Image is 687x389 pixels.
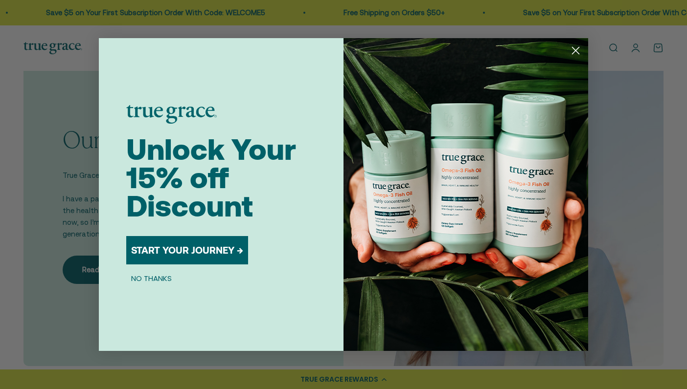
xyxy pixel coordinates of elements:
button: NO THANKS [126,272,177,284]
button: START YOUR JOURNEY → [126,236,248,264]
img: logo placeholder [126,105,217,124]
span: Unlock Your 15% off Discount [126,132,296,223]
img: 098727d5-50f8-4f9b-9554-844bb8da1403.jpeg [343,38,588,351]
button: Close dialog [567,42,584,59]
